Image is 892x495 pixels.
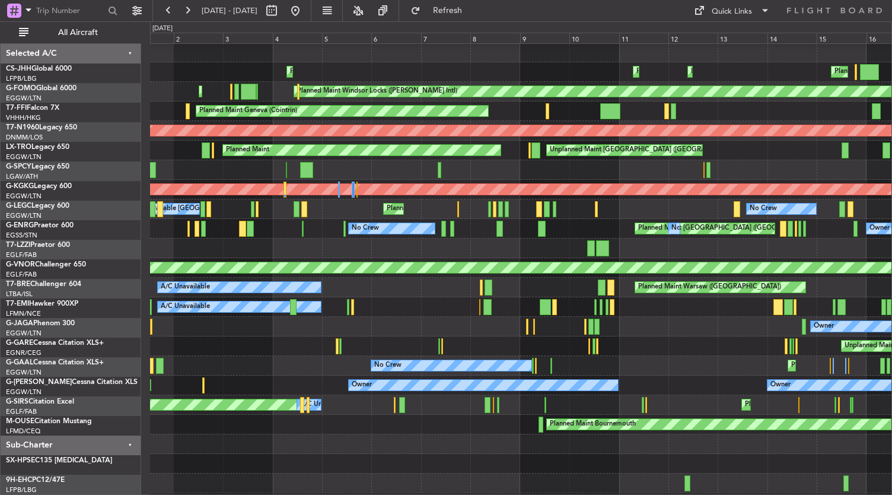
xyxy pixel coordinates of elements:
[6,388,42,396] a: EGGW/LTN
[36,2,104,20] input: Trip Number
[6,124,39,131] span: T7-N1960
[6,300,29,307] span: T7-EMI
[226,141,269,159] div: Planned Maint
[6,183,34,190] span: G-KGKG
[691,63,878,81] div: Planned Maint [GEOGRAPHIC_DATA] ([GEOGRAPHIC_DATA])
[6,486,37,494] a: LFPB/LBG
[6,477,65,484] a: 9H-EHCPC12/47E
[6,153,42,161] a: EGGW/LTN
[297,82,457,100] div: Planned Maint Windsor Locks ([PERSON_NAME] Intl)
[199,102,297,120] div: Planned Maint Geneva (Cointrin)
[668,33,718,43] div: 12
[6,379,72,386] span: G-[PERSON_NAME]
[520,33,569,43] div: 9
[6,320,75,327] a: G-JAGAPhenom 300
[6,85,77,92] a: G-FOMOGlobal 6000
[6,457,112,464] a: SX-HPSEC135 [MEDICAL_DATA]
[6,104,27,112] span: T7-FFI
[6,329,42,338] a: EGGW/LTN
[6,427,40,436] a: LFMD/CEQ
[6,457,31,464] span: SX-HPS
[770,376,791,394] div: Owner
[550,415,636,433] div: Planned Maint Bournemouth
[671,220,699,237] div: No Crew
[290,63,477,81] div: Planned Maint [GEOGRAPHIC_DATA] ([GEOGRAPHIC_DATA])
[6,281,81,288] a: T7-BREChallenger 604
[387,200,574,218] div: Planned Maint [GEOGRAPHIC_DATA] ([GEOGRAPHIC_DATA])
[817,33,866,43] div: 15
[638,220,825,237] div: Planned Maint [GEOGRAPHIC_DATA] ([GEOGRAPHIC_DATA])
[6,290,33,299] a: LTBA/ISL
[31,28,125,37] span: All Aircraft
[712,6,752,18] div: Quick Links
[352,220,379,237] div: No Crew
[767,33,817,43] div: 14
[273,33,322,43] div: 4
[6,368,42,377] a: EGGW/LTN
[688,1,776,20] button: Quick Links
[6,124,77,131] a: T7-N1960Legacy 650
[6,85,36,92] span: G-FOMO
[718,33,767,43] div: 13
[6,133,43,142] a: DNMM/LOS
[6,418,34,425] span: M-OUSE
[814,318,834,335] div: Owner
[6,300,78,307] a: T7-EMIHawker 900XP
[6,94,42,103] a: EGGW/LTN
[6,242,30,249] span: T7-LZZI
[6,163,69,170] a: G-SPCYLegacy 650
[6,202,69,210] a: G-LEGCLegacy 600
[550,141,745,159] div: Unplanned Maint [GEOGRAPHIC_DATA] ([GEOGRAPHIC_DATA])
[6,398,28,405] span: G-SIRS
[6,477,32,484] span: 9H-EHC
[6,261,86,268] a: G-VNORChallenger 650
[352,376,372,394] div: Owner
[405,1,476,20] button: Refresh
[6,348,42,357] a: EGNR/CEG
[6,231,37,240] a: EGSS/STN
[6,261,35,268] span: G-VNOR
[6,144,31,151] span: LX-TRO
[202,5,257,16] span: [DATE] - [DATE]
[13,23,129,42] button: All Aircraft
[6,281,30,288] span: T7-BRE
[6,172,38,181] a: LGAV/ATH
[161,298,210,316] div: A/C Unavailable
[6,222,34,229] span: G-ENRG
[6,74,37,83] a: LFPB/LBG
[6,339,33,347] span: G-GARE
[6,192,42,201] a: EGGW/LTN
[470,33,520,43] div: 8
[6,65,31,72] span: CS-JHH
[6,359,104,366] a: G-GAALCessna Citation XLS+
[6,359,33,366] span: G-GAAL
[6,339,104,347] a: G-GARECessna Citation XLS+
[6,104,59,112] a: T7-FFIFalcon 7X
[6,113,41,122] a: VHHH/HKG
[6,65,72,72] a: CS-JHHGlobal 6000
[6,250,37,259] a: EGLF/FAB
[6,320,33,327] span: G-JAGA
[6,144,69,151] a: LX-TROLegacy 650
[371,33,420,43] div: 6
[374,357,402,375] div: No Crew
[6,242,70,249] a: T7-LZZIPraetor 600
[619,33,668,43] div: 11
[6,270,37,279] a: EGLF/FAB
[6,211,42,220] a: EGGW/LTN
[152,24,173,34] div: [DATE]
[174,33,223,43] div: 2
[869,220,890,237] div: Owner
[223,33,272,43] div: 3
[791,357,834,375] div: Planned Maint
[6,309,41,318] a: LFMN/NCE
[6,183,72,190] a: G-KGKGLegacy 600
[6,418,92,425] a: M-OUSECitation Mustang
[750,200,777,218] div: No Crew
[636,63,823,81] div: Planned Maint [GEOGRAPHIC_DATA] ([GEOGRAPHIC_DATA])
[6,163,31,170] span: G-SPCY
[569,33,619,43] div: 10
[6,379,138,386] a: G-[PERSON_NAME]Cessna Citation XLS
[6,407,37,416] a: EGLF/FAB
[6,398,74,405] a: G-SIRSCitation Excel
